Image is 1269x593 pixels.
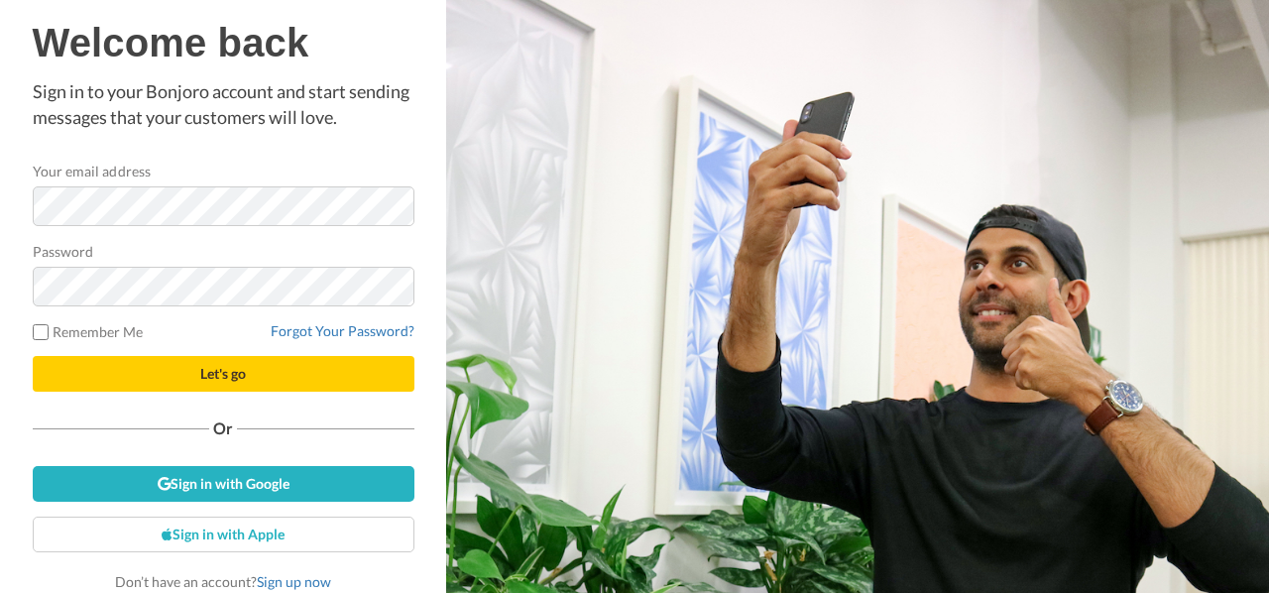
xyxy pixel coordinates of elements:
a: Sign in with Apple [33,517,414,552]
label: Remember Me [33,321,144,342]
input: Remember Me [33,324,49,340]
a: Forgot Your Password? [271,322,414,339]
h1: Welcome back [33,21,414,64]
p: Sign in to your Bonjoro account and start sending messages that your customers will love. [33,79,414,130]
label: Your email address [33,161,151,181]
span: Let's go [200,365,246,382]
label: Password [33,241,94,262]
span: Or [209,421,237,435]
span: Don’t have an account? [115,573,331,590]
a: Sign up now [257,573,331,590]
button: Let's go [33,356,414,392]
a: Sign in with Google [33,466,414,502]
